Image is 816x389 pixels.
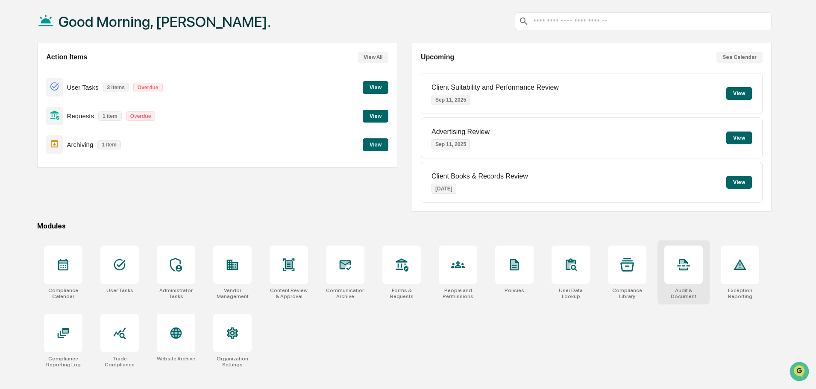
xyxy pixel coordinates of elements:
[67,141,94,148] p: Archiving
[363,111,388,120] a: View
[157,356,195,362] div: Website Archive
[431,139,470,149] p: Sep 11, 2025
[17,108,55,116] span: Preclearance
[421,53,454,61] h2: Upcoming
[29,74,112,81] div: We're offline, we'll be back soon
[721,287,759,299] div: Exception Reporting
[37,222,772,230] div: Modules
[67,84,99,91] p: User Tasks
[431,128,490,136] p: Advertising Review
[363,138,388,151] button: View
[157,287,195,299] div: Administrator Tasks
[431,184,456,194] p: [DATE]
[726,176,752,189] button: View
[70,108,106,116] span: Attestations
[726,87,752,100] button: View
[44,356,82,368] div: Compliance Reporting Log
[726,132,752,144] button: View
[9,65,24,81] img: 1746055101610-c473b297-6a78-478c-a979-82029cc54cd1
[213,287,252,299] div: Vendor Management
[9,18,156,32] p: How can we help?
[431,84,559,91] p: Client Suitability and Performance Review
[664,287,703,299] div: Audit & Document Logs
[358,52,388,63] button: View All
[29,65,140,74] div: Start new chat
[326,287,364,299] div: Communications Archive
[382,287,421,299] div: Forms & Requests
[716,52,763,63] button: See Calendar
[106,287,133,293] div: User Tasks
[44,287,82,299] div: Compliance Calendar
[363,140,388,148] a: View
[60,144,103,151] a: Powered byPylon
[431,173,528,180] p: Client Books & Records Review
[552,287,590,299] div: User Data Lookup
[5,104,59,120] a: 🖐️Preclearance
[17,124,54,132] span: Data Lookup
[100,356,139,368] div: Trade Compliance
[363,110,388,123] button: View
[363,81,388,94] button: View
[789,361,812,384] iframe: Open customer support
[439,287,477,299] div: People and Permissions
[5,120,57,136] a: 🔎Data Lookup
[608,287,646,299] div: Compliance Library
[505,287,524,293] div: Policies
[97,140,121,149] p: 1 item
[59,13,271,30] h1: Good Morning, [PERSON_NAME].
[67,112,94,120] p: Requests
[103,83,129,92] p: 3 items
[85,145,103,151] span: Pylon
[9,108,15,115] div: 🖐️
[133,83,163,92] p: Overdue
[363,83,388,91] a: View
[59,104,109,120] a: 🗄️Attestations
[62,108,69,115] div: 🗄️
[145,68,156,78] button: Start new chat
[270,287,308,299] div: Content Review & Approval
[46,53,87,61] h2: Action Items
[98,111,122,121] p: 1 item
[9,125,15,132] div: 🔎
[213,356,252,368] div: Organization Settings
[431,95,470,105] p: Sep 11, 2025
[126,111,156,121] p: Overdue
